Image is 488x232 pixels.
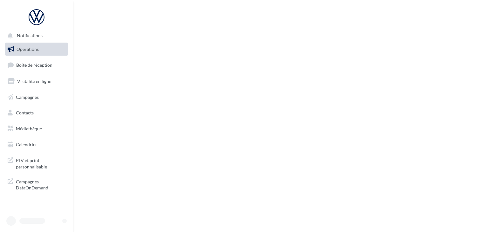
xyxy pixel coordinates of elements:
span: Visibilité en ligne [17,78,51,84]
span: Campagnes DataOnDemand [16,177,65,191]
span: Médiathèque [16,126,42,131]
a: Calendrier [4,138,69,151]
a: Visibilité en ligne [4,75,69,88]
span: PLV et print personnalisable [16,156,65,170]
span: Contacts [16,110,34,115]
a: Médiathèque [4,122,69,135]
a: Campagnes DataOnDemand [4,175,69,194]
a: Opérations [4,43,69,56]
span: Campagnes [16,94,39,99]
a: Boîte de réception [4,58,69,72]
a: Contacts [4,106,69,119]
span: Calendrier [16,142,37,147]
span: Boîte de réception [16,62,52,68]
span: Notifications [17,33,43,38]
a: Campagnes [4,91,69,104]
span: Opérations [17,46,39,52]
a: PLV et print personnalisable [4,154,69,172]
